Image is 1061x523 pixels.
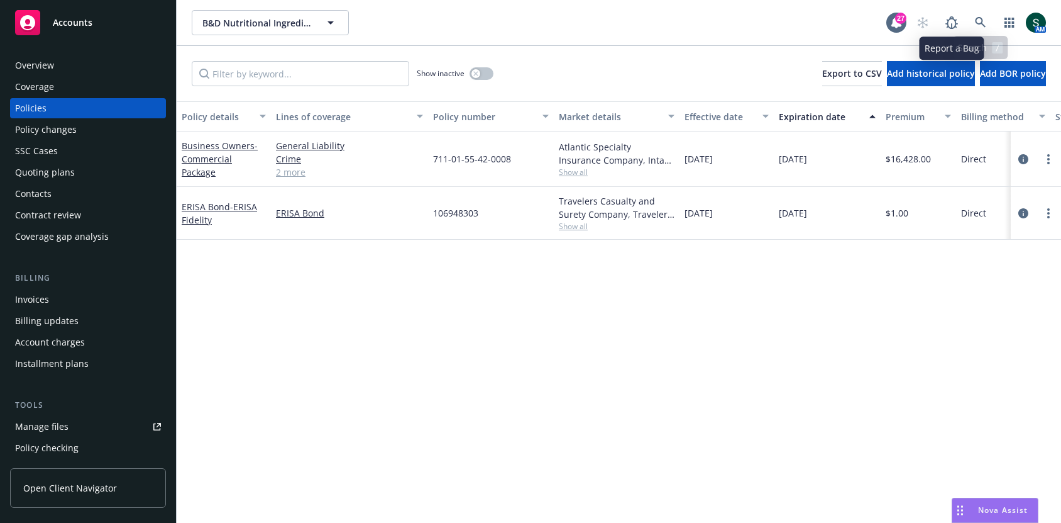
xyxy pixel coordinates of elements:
[1016,152,1031,167] a: circleInformation
[10,184,166,204] a: Contacts
[684,152,713,166] span: [DATE]
[276,152,423,166] a: Crime
[433,110,535,123] div: Policy number
[887,67,975,79] span: Add historical policy
[10,354,166,374] a: Installment plans
[276,206,423,220] a: ERISA Bond
[886,152,931,166] span: $16,428.00
[679,101,774,132] button: Effective date
[10,272,166,284] div: Billing
[182,201,257,226] span: - ERISA Fidelity
[15,227,109,247] div: Coverage gap analysis
[182,140,258,178] span: - Commercial Package
[774,101,881,132] button: Expiration date
[15,141,58,161] div: SSC Cases
[952,498,1038,523] button: Nova Assist
[952,498,968,522] div: Drag to move
[10,311,166,331] a: Billing updates
[15,438,79,458] div: Policy checking
[10,290,166,310] a: Invoices
[23,481,117,495] span: Open Client Navigator
[15,332,85,352] div: Account charges
[10,227,166,247] a: Coverage gap analysis
[980,61,1046,86] button: Add BOR policy
[15,417,69,437] div: Manage files
[961,110,1031,123] div: Billing method
[15,120,77,140] div: Policy changes
[881,101,956,132] button: Premium
[895,13,906,24] div: 27
[10,332,166,352] a: Account charges
[15,184,52,204] div: Contacts
[182,201,257,226] a: ERISA Bond
[15,205,81,225] div: Contract review
[10,141,166,161] a: SSC Cases
[433,206,478,220] span: 106948303
[417,68,465,79] span: Show inactive
[10,77,166,97] a: Coverage
[428,101,554,132] button: Policy number
[779,152,807,166] span: [DATE]
[1016,206,1031,221] a: circleInformation
[10,438,166,458] a: Policy checking
[182,140,258,178] a: Business Owners
[53,18,92,28] span: Accounts
[15,354,89,374] div: Installment plans
[559,194,674,221] div: Travelers Casualty and Surety Company, Travelers Insurance
[10,162,166,183] a: Quoting plans
[779,110,862,123] div: Expiration date
[886,110,937,123] div: Premium
[684,206,713,220] span: [DATE]
[15,311,79,331] div: Billing updates
[559,140,674,167] div: Atlantic Specialty Insurance Company, Intact Insurance
[559,167,674,177] span: Show all
[271,101,428,132] button: Lines of coverage
[192,10,349,35] button: B&D Nutritional Ingredients, Inc.
[182,110,252,123] div: Policy details
[779,206,807,220] span: [DATE]
[961,152,986,166] span: Direct
[10,98,166,118] a: Policies
[276,139,423,152] a: General Liability
[910,10,935,35] a: Start snowing
[554,101,679,132] button: Market details
[15,98,47,118] div: Policies
[15,55,54,76] div: Overview
[10,205,166,225] a: Contract review
[1041,206,1056,221] a: more
[202,16,311,30] span: B&D Nutritional Ingredients, Inc.
[822,67,882,79] span: Export to CSV
[15,77,54,97] div: Coverage
[886,206,908,220] span: $1.00
[10,399,166,412] div: Tools
[961,206,986,220] span: Direct
[1041,152,1056,167] a: more
[10,417,166,437] a: Manage files
[177,101,271,132] button: Policy details
[15,162,75,183] div: Quoting plans
[956,101,1050,132] button: Billing method
[276,110,409,123] div: Lines of coverage
[997,10,1022,35] a: Switch app
[822,61,882,86] button: Export to CSV
[10,55,166,76] a: Overview
[559,221,674,232] span: Show all
[1026,13,1046,33] img: photo
[276,166,423,179] a: 2 more
[684,110,755,123] div: Effective date
[15,290,49,310] div: Invoices
[939,10,964,35] a: Report a Bug
[559,110,661,123] div: Market details
[10,5,166,40] a: Accounts
[968,10,993,35] a: Search
[433,152,511,166] span: 711-01-55-42-0008
[887,61,975,86] button: Add historical policy
[10,120,166,140] a: Policy changes
[978,505,1028,515] span: Nova Assist
[980,67,1046,79] span: Add BOR policy
[192,61,409,86] input: Filter by keyword...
